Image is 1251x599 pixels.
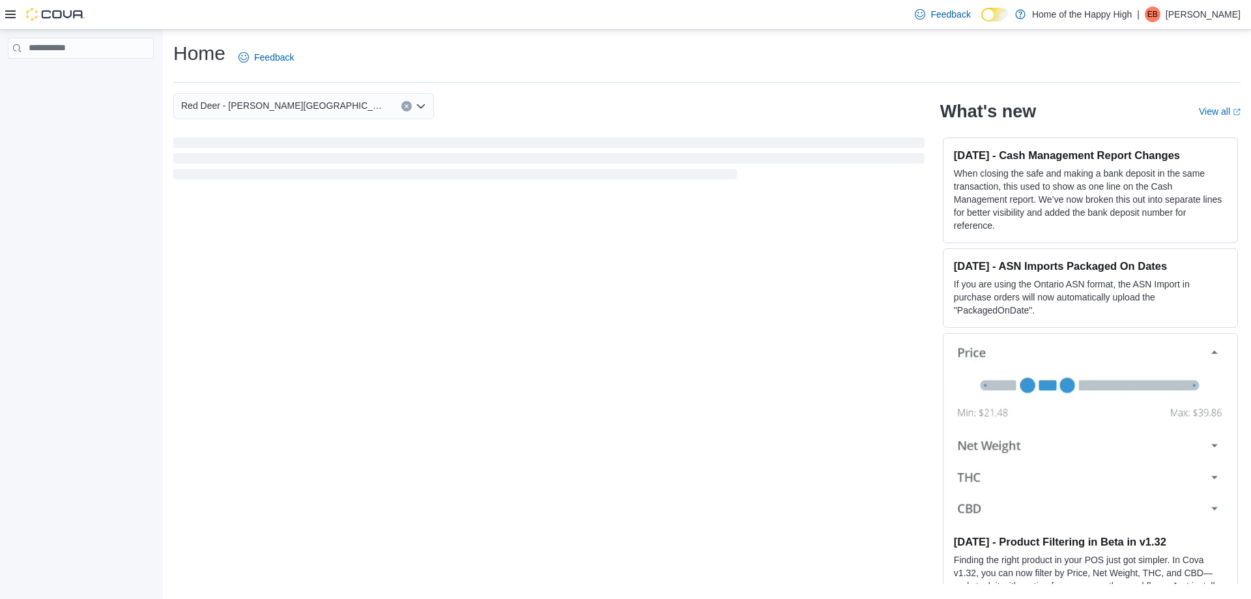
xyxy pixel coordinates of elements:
p: Home of the Happy High [1032,7,1132,22]
span: Feedback [254,51,294,64]
a: Feedback [910,1,975,27]
input: Dark Mode [981,8,1009,22]
button: Open list of options [416,101,426,111]
h3: [DATE] - Product Filtering in Beta in v1.32 [954,535,1227,548]
h1: Home [173,40,225,66]
p: When closing the safe and making a bank deposit in the same transaction, this used to show as one... [954,167,1227,232]
h3: [DATE] - Cash Management Report Changes [954,149,1227,162]
p: | [1137,7,1140,22]
span: Dark Mode [981,22,982,22]
button: Clear input [401,101,412,111]
span: Loading [173,140,925,182]
h3: [DATE] - ASN Imports Packaged On Dates [954,259,1227,272]
a: Feedback [233,44,299,70]
svg: External link [1233,108,1241,116]
p: If you are using the Ontario ASN format, the ASN Import in purchase orders will now automatically... [954,278,1227,317]
span: Feedback [930,8,970,21]
nav: Complex example [8,61,154,93]
span: Red Deer - [PERSON_NAME][GEOGRAPHIC_DATA] - Fire & Flower [181,98,388,113]
img: Cova [26,8,85,21]
p: [PERSON_NAME] [1166,7,1241,22]
h2: What's new [940,101,1036,122]
div: Emily Bye [1145,7,1160,22]
a: View allExternal link [1199,106,1241,117]
span: EB [1147,7,1158,22]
